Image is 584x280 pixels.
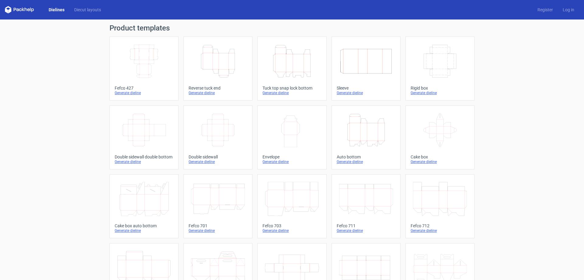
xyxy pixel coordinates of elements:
[332,105,401,169] a: Auto bottomGenerate dieline
[262,223,321,228] div: Fefco 703
[337,154,395,159] div: Auto bottom
[411,90,469,95] div: Generate dieline
[257,174,326,238] a: Fefco 703Generate dieline
[411,228,469,233] div: Generate dieline
[109,24,474,32] h1: Product templates
[411,159,469,164] div: Generate dieline
[405,174,474,238] a: Fefco 712Generate dieline
[337,86,395,90] div: Sleeve
[533,7,558,13] a: Register
[332,37,401,101] a: SleeveGenerate dieline
[257,37,326,101] a: Tuck top snap lock bottomGenerate dieline
[115,228,173,233] div: Generate dieline
[115,154,173,159] div: Double sidewall double bottom
[262,90,321,95] div: Generate dieline
[183,105,252,169] a: Double sidewallGenerate dieline
[109,174,179,238] a: Cake box auto bottomGenerate dieline
[411,223,469,228] div: Fefco 712
[115,159,173,164] div: Generate dieline
[262,86,321,90] div: Tuck top snap lock bottom
[411,86,469,90] div: Rigid box
[262,154,321,159] div: Envelope
[189,223,247,228] div: Fefco 701
[405,105,474,169] a: Cake boxGenerate dieline
[44,7,69,13] a: Dielines
[262,159,321,164] div: Generate dieline
[109,37,179,101] a: Fefco 427Generate dieline
[337,159,395,164] div: Generate dieline
[115,223,173,228] div: Cake box auto bottom
[558,7,579,13] a: Log in
[69,7,106,13] a: Diecut layouts
[115,90,173,95] div: Generate dieline
[189,86,247,90] div: Reverse tuck end
[257,105,326,169] a: EnvelopeGenerate dieline
[337,223,395,228] div: Fefco 711
[262,228,321,233] div: Generate dieline
[332,174,401,238] a: Fefco 711Generate dieline
[337,90,395,95] div: Generate dieline
[337,228,395,233] div: Generate dieline
[189,159,247,164] div: Generate dieline
[183,174,252,238] a: Fefco 701Generate dieline
[189,228,247,233] div: Generate dieline
[115,86,173,90] div: Fefco 427
[405,37,474,101] a: Rigid boxGenerate dieline
[411,154,469,159] div: Cake box
[183,37,252,101] a: Reverse tuck endGenerate dieline
[109,105,179,169] a: Double sidewall double bottomGenerate dieline
[189,90,247,95] div: Generate dieline
[189,154,247,159] div: Double sidewall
